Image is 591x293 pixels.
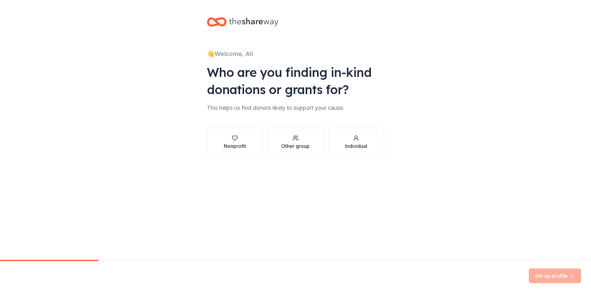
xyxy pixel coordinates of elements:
[281,142,310,150] div: Other group
[224,142,246,150] div: Nonprofit
[207,103,384,113] div: This helps us find donors likely to support your cause.
[267,128,323,157] button: Other group
[207,128,263,157] button: Nonprofit
[207,64,384,98] div: Who are you finding in-kind donations or grants for?
[345,142,367,150] div: Individual
[328,128,384,157] button: Individual
[207,49,384,59] div: 👋 Welcome, Al!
